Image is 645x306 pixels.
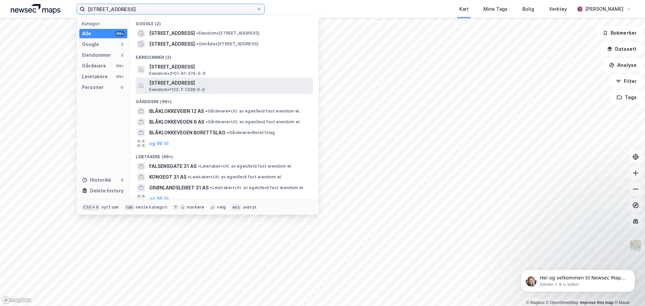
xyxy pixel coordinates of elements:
[82,21,127,26] div: Kategori
[149,184,209,192] span: GRØNLANDSLEIRET 31 AS
[227,130,275,135] span: Gårdeiere • Borettslag
[115,74,125,79] div: 99+
[82,176,111,184] div: Historikk
[483,5,508,13] div: Mine Tags
[188,174,190,179] span: •
[82,40,99,48] div: Google
[580,300,613,305] a: Improve this map
[196,41,198,46] span: •
[149,63,310,71] span: [STREET_ADDRESS]
[526,300,545,305] a: Mapbox
[629,239,642,252] img: Z
[125,204,135,211] div: tab
[196,41,258,47] span: Område • [STREET_ADDRESS]
[206,119,300,125] span: Gårdeiere • Utl. av egen/leid fast eiendom el.
[597,26,642,40] button: Bokmerker
[2,296,32,304] a: Mapbox homepage
[149,139,169,147] button: og 96 til
[149,87,205,92] span: Eiendom • 1122-7-1028-0-0
[243,205,257,210] div: avbryt
[549,5,567,13] div: Verktøy
[198,164,292,169] span: Leietaker • Utl. av egen/leid fast eiendom el.
[101,205,119,210] div: nytt søk
[227,130,229,135] span: •
[205,108,300,114] span: Gårdeiere • Utl. av egen/leid fast eiendom el.
[511,256,645,303] iframe: Intercom notifications melding
[85,4,256,14] input: Søk på adresse, matrikkel, gårdeiere, leietakere eller personer
[149,194,169,203] button: og 96 til
[119,42,125,47] div: 2
[546,300,578,305] a: OpenStreetMap
[601,42,642,56] button: Datasett
[130,49,318,61] div: Eiendommer (2)
[610,75,642,88] button: Filter
[210,185,212,190] span: •
[459,5,469,13] div: Kart
[149,71,206,76] span: Eiendom • 3101-61-274-0-0
[149,107,204,115] span: BLÅKLOKKEVEIEN 12 AS
[115,31,125,36] div: 99+
[82,30,91,38] div: Alle
[82,73,108,81] div: Leietakere
[611,91,642,104] button: Tags
[217,205,226,210] div: velg
[149,118,204,126] span: BLÅKLOKKEVEGEN 6 AS
[196,31,198,36] span: •
[149,162,197,170] span: FALSENSGATE 31 AS
[136,205,167,210] div: neste kategori
[119,52,125,58] div: 2
[206,119,208,124] span: •
[603,58,642,72] button: Analyse
[11,4,60,14] img: logo.a4113a55bc3d86da70a041830d287a7e.svg
[585,5,623,13] div: [PERSON_NAME]
[188,174,282,180] span: Leietaker • Utl. av egen/leid fast eiendom el.
[149,129,225,137] span: BLÅKLOKKEVEGEN BORETTSLAG
[205,108,207,114] span: •
[90,187,124,195] div: Delete history
[149,40,195,48] span: [STREET_ADDRESS]
[82,51,111,59] div: Eiendommer
[198,164,200,169] span: •
[196,31,259,36] span: Eiendom • [STREET_ADDRESS]
[149,29,195,37] span: [STREET_ADDRESS]
[210,185,304,190] span: Leietaker • Utl. av egen/leid fast eiendom el.
[149,79,310,87] span: [STREET_ADDRESS]
[115,63,125,69] div: 99+
[130,16,318,28] div: Google (2)
[119,85,125,90] div: 0
[82,204,100,211] div: Ctrl + k
[231,204,242,211] div: esc
[187,205,204,210] div: markere
[130,94,318,106] div: Gårdeiere (99+)
[82,83,104,91] div: Personer
[130,149,318,161] div: Leietakere (99+)
[82,62,106,70] div: Gårdeiere
[119,177,125,183] div: 3
[522,5,534,13] div: Bolig
[149,173,186,181] span: KONGEGT 31 AS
